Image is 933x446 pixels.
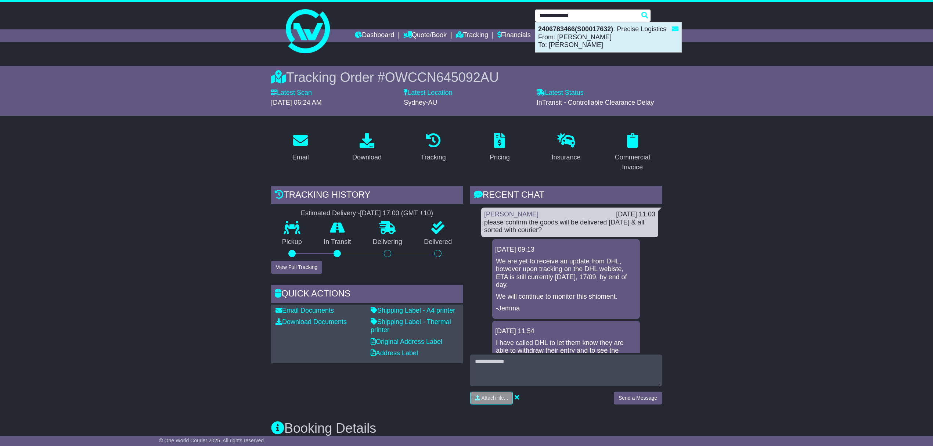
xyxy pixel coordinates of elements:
span: [DATE] 06:24 AM [271,99,322,106]
div: Pricing [490,152,510,162]
span: OWCCN645092AU [385,70,499,85]
div: [DATE] 11:54 [495,327,637,335]
p: Delivered [413,238,463,246]
div: [DATE] 17:00 (GMT +10) [360,209,433,217]
p: We are yet to receive an update from DHL, however upon tracking on the DHL webiste, ETA is still ... [496,258,636,289]
a: Insurance [547,130,585,165]
a: Email Documents [275,307,334,314]
p: I have called DHL to let them know they are able to withdraw their entry and to see the email sen... [496,339,636,371]
a: Address Label [371,349,418,357]
label: Latest Location [404,89,452,97]
a: Original Address Label [371,338,442,345]
div: [DATE] 09:13 [495,246,637,254]
p: Delivering [362,238,413,246]
strong: 2406783466(S00017632) [538,25,613,33]
p: -Jemma [496,305,636,313]
div: Quick Actions [271,285,463,305]
a: Shipping Label - A4 printer [371,307,455,314]
div: Tracking history [271,186,463,206]
button: Send a Message [614,392,662,404]
a: Tracking [456,29,488,42]
div: Tracking [421,152,446,162]
p: Pickup [271,238,313,246]
span: © One World Courier 2025. All rights reserved. [159,438,265,443]
div: : Precise Logistics From: [PERSON_NAME] To: [PERSON_NAME] [535,22,681,52]
a: [PERSON_NAME] [484,211,538,218]
div: Download [352,152,382,162]
span: Sydney-AU [404,99,437,106]
div: Commercial Invoice [608,152,657,172]
a: Download [347,130,386,165]
div: Insurance [551,152,580,162]
a: Shipping Label - Thermal printer [371,318,451,334]
a: Pricing [485,130,515,165]
p: We will continue to monitor this shipment. [496,293,636,301]
a: Download Documents [275,318,347,325]
a: Email [288,130,314,165]
a: Quote/Book [403,29,447,42]
span: InTransit - Controllable Clearance Delay [537,99,654,106]
div: RECENT CHAT [470,186,662,206]
div: [DATE] 11:03 [616,211,655,219]
a: Tracking [416,130,451,165]
div: please confirm the goods will be delivered [DATE] & all sorted with courier? [484,219,655,234]
button: View Full Tracking [271,261,322,274]
div: Email [292,152,309,162]
a: Commercial Invoice [603,130,662,175]
a: Financials [497,29,531,42]
a: Dashboard [355,29,394,42]
label: Latest Scan [271,89,312,97]
div: Estimated Delivery - [271,209,463,217]
p: In Transit [313,238,362,246]
label: Latest Status [537,89,584,97]
div: Tracking Order # [271,69,662,85]
h3: Booking Details [271,421,662,436]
